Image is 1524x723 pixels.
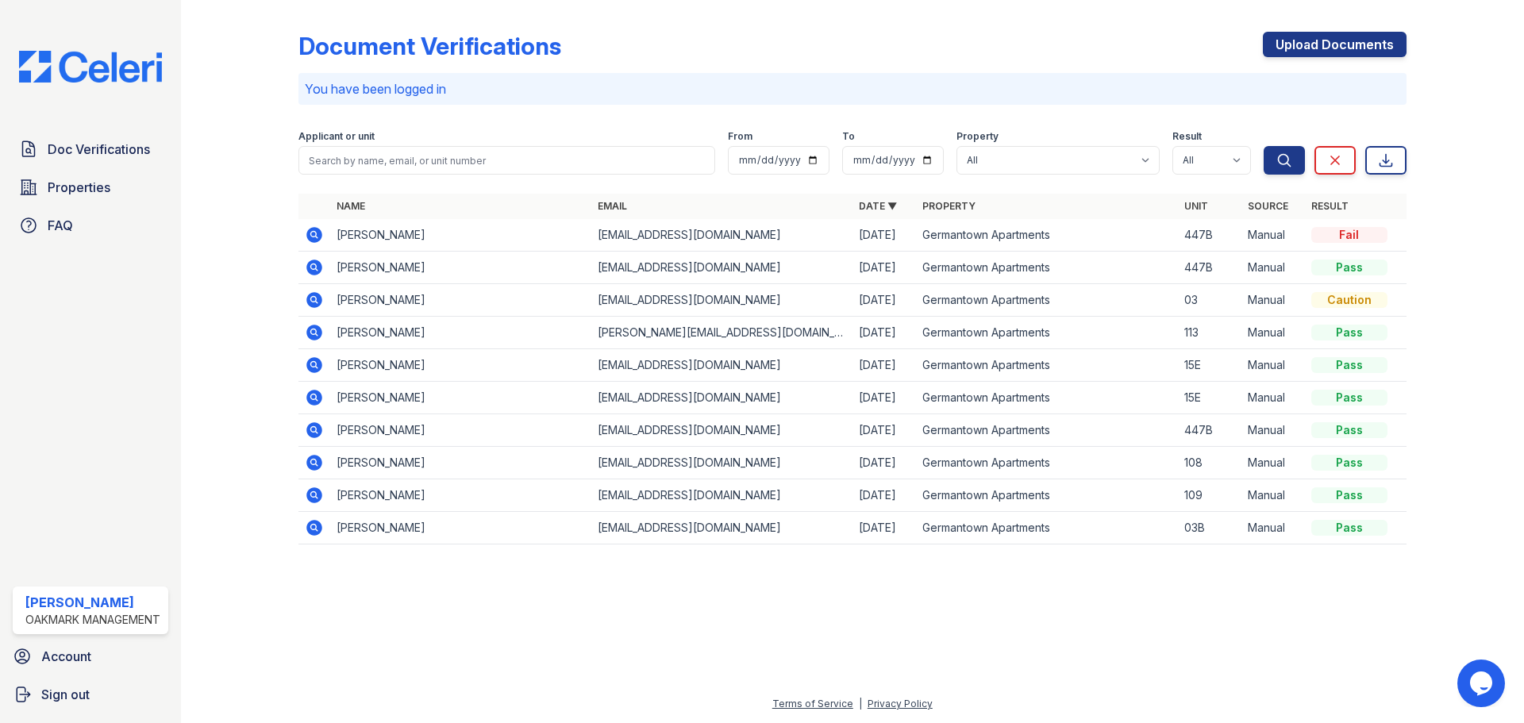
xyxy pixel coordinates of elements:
[852,512,916,544] td: [DATE]
[1184,200,1208,212] a: Unit
[1241,284,1305,317] td: Manual
[298,146,715,175] input: Search by name, email, or unit number
[48,178,110,197] span: Properties
[1178,479,1241,512] td: 109
[772,698,853,710] a: Terms of Service
[868,698,933,710] a: Privacy Policy
[6,679,175,710] a: Sign out
[1241,382,1305,414] td: Manual
[330,284,591,317] td: [PERSON_NAME]
[48,216,73,235] span: FAQ
[330,414,591,447] td: [PERSON_NAME]
[13,133,168,165] a: Doc Verifications
[1178,252,1241,284] td: 447B
[1241,447,1305,479] td: Manual
[1241,414,1305,447] td: Manual
[1311,292,1387,308] div: Caution
[852,382,916,414] td: [DATE]
[1241,512,1305,544] td: Manual
[298,130,375,143] label: Applicant or unit
[1241,252,1305,284] td: Manual
[916,447,1177,479] td: Germantown Apartments
[1178,219,1241,252] td: 447B
[922,200,976,212] a: Property
[852,447,916,479] td: [DATE]
[591,479,852,512] td: [EMAIL_ADDRESS][DOMAIN_NAME]
[852,219,916,252] td: [DATE]
[1178,317,1241,349] td: 113
[13,171,168,203] a: Properties
[916,284,1177,317] td: Germantown Apartments
[859,200,897,212] a: Date ▼
[1241,479,1305,512] td: Manual
[591,382,852,414] td: [EMAIL_ADDRESS][DOMAIN_NAME]
[916,317,1177,349] td: Germantown Apartments
[916,479,1177,512] td: Germantown Apartments
[1178,284,1241,317] td: 03
[305,79,1400,98] p: You have been logged in
[25,593,160,612] div: [PERSON_NAME]
[48,140,150,159] span: Doc Verifications
[1457,660,1508,707] iframe: chat widget
[1311,325,1387,340] div: Pass
[1241,349,1305,382] td: Manual
[591,317,852,349] td: [PERSON_NAME][EMAIL_ADDRESS][DOMAIN_NAME]
[591,414,852,447] td: [EMAIL_ADDRESS][DOMAIN_NAME]
[330,512,591,544] td: [PERSON_NAME]
[1311,260,1387,275] div: Pass
[1172,130,1202,143] label: Result
[852,317,916,349] td: [DATE]
[1241,317,1305,349] td: Manual
[916,414,1177,447] td: Germantown Apartments
[1178,414,1241,447] td: 447B
[1311,227,1387,243] div: Fail
[956,130,999,143] label: Property
[330,382,591,414] td: [PERSON_NAME]
[41,685,90,704] span: Sign out
[1178,382,1241,414] td: 15E
[330,479,591,512] td: [PERSON_NAME]
[916,382,1177,414] td: Germantown Apartments
[1241,219,1305,252] td: Manual
[916,512,1177,544] td: Germantown Apartments
[852,284,916,317] td: [DATE]
[1263,32,1407,57] a: Upload Documents
[591,219,852,252] td: [EMAIL_ADDRESS][DOMAIN_NAME]
[330,252,591,284] td: [PERSON_NAME]
[842,130,855,143] label: To
[1178,349,1241,382] td: 15E
[1311,390,1387,406] div: Pass
[591,349,852,382] td: [EMAIL_ADDRESS][DOMAIN_NAME]
[916,219,1177,252] td: Germantown Apartments
[1311,487,1387,503] div: Pass
[852,349,916,382] td: [DATE]
[728,130,752,143] label: From
[1311,520,1387,536] div: Pass
[298,32,561,60] div: Document Verifications
[13,210,168,241] a: FAQ
[6,51,175,83] img: CE_Logo_Blue-a8612792a0a2168367f1c8372b55b34899dd931a85d93a1a3d3e32e68fde9ad4.png
[591,252,852,284] td: [EMAIL_ADDRESS][DOMAIN_NAME]
[41,647,91,666] span: Account
[1311,200,1349,212] a: Result
[1178,447,1241,479] td: 108
[1178,512,1241,544] td: 03B
[25,612,160,628] div: Oakmark Management
[1311,422,1387,438] div: Pass
[330,447,591,479] td: [PERSON_NAME]
[330,349,591,382] td: [PERSON_NAME]
[916,349,1177,382] td: Germantown Apartments
[6,640,175,672] a: Account
[916,252,1177,284] td: Germantown Apartments
[852,479,916,512] td: [DATE]
[330,219,591,252] td: [PERSON_NAME]
[852,414,916,447] td: [DATE]
[1311,455,1387,471] div: Pass
[852,252,916,284] td: [DATE]
[1248,200,1288,212] a: Source
[591,284,852,317] td: [EMAIL_ADDRESS][DOMAIN_NAME]
[591,447,852,479] td: [EMAIL_ADDRESS][DOMAIN_NAME]
[591,512,852,544] td: [EMAIL_ADDRESS][DOMAIN_NAME]
[859,698,862,710] div: |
